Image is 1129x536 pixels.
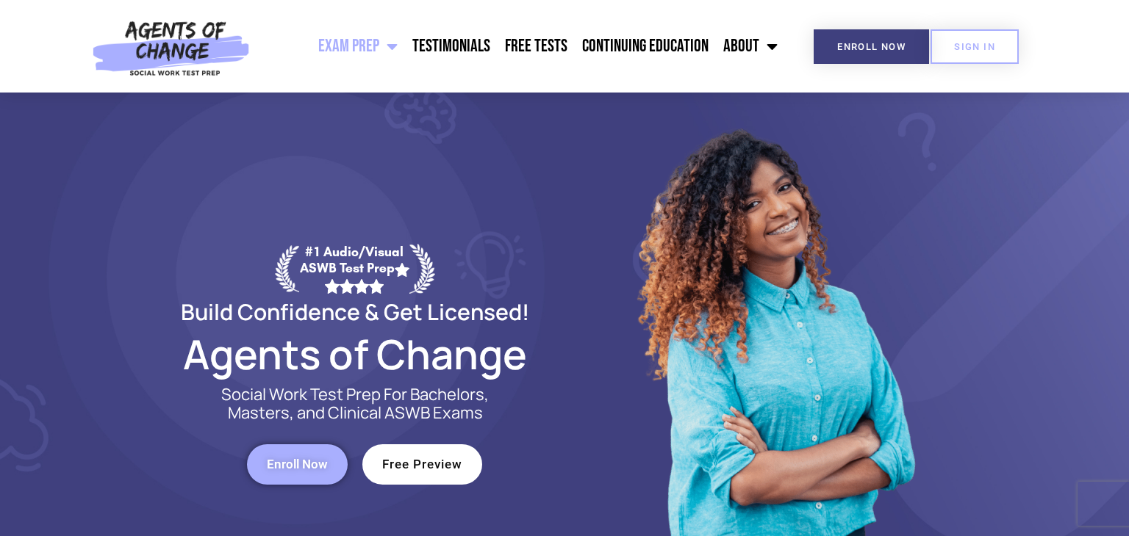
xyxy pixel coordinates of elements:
a: SIGN IN [931,29,1019,64]
span: Free Preview [382,458,462,471]
span: SIGN IN [954,42,995,51]
a: Exam Prep [311,28,405,65]
a: Testimonials [405,28,498,65]
span: Enroll Now [267,458,328,471]
div: #1 Audio/Visual ASWB Test Prep [299,244,409,293]
a: Enroll Now [814,29,929,64]
a: Enroll Now [247,444,348,485]
a: Continuing Education [575,28,716,65]
h2: Build Confidence & Get Licensed! [146,301,564,322]
nav: Menu [257,28,785,65]
p: Social Work Test Prep For Bachelors, Masters, and Clinical ASWB Exams [204,385,506,422]
span: Enroll Now [837,42,906,51]
h2: Agents of Change [146,337,564,371]
a: Free Tests [498,28,575,65]
a: About [716,28,785,65]
a: Free Preview [362,444,482,485]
